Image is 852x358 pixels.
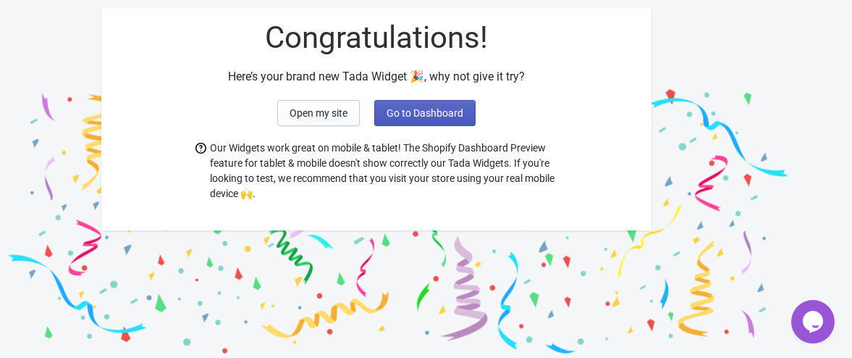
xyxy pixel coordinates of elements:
div: Here’s your brand new Tada Widget 🎉, why not give it try? [101,68,651,86]
iframe: chat widget [791,300,838,344]
button: Open my site [277,100,360,126]
div: Congratulations! [101,22,651,54]
span: Go to Dashboard [387,107,463,119]
span: Open my site [290,107,347,119]
button: Go to Dashboard [374,100,476,126]
span: Our Widgets work great on mobile & tablet! The Shopify Dashboard Preview feature for tablet & mob... [210,141,557,201]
